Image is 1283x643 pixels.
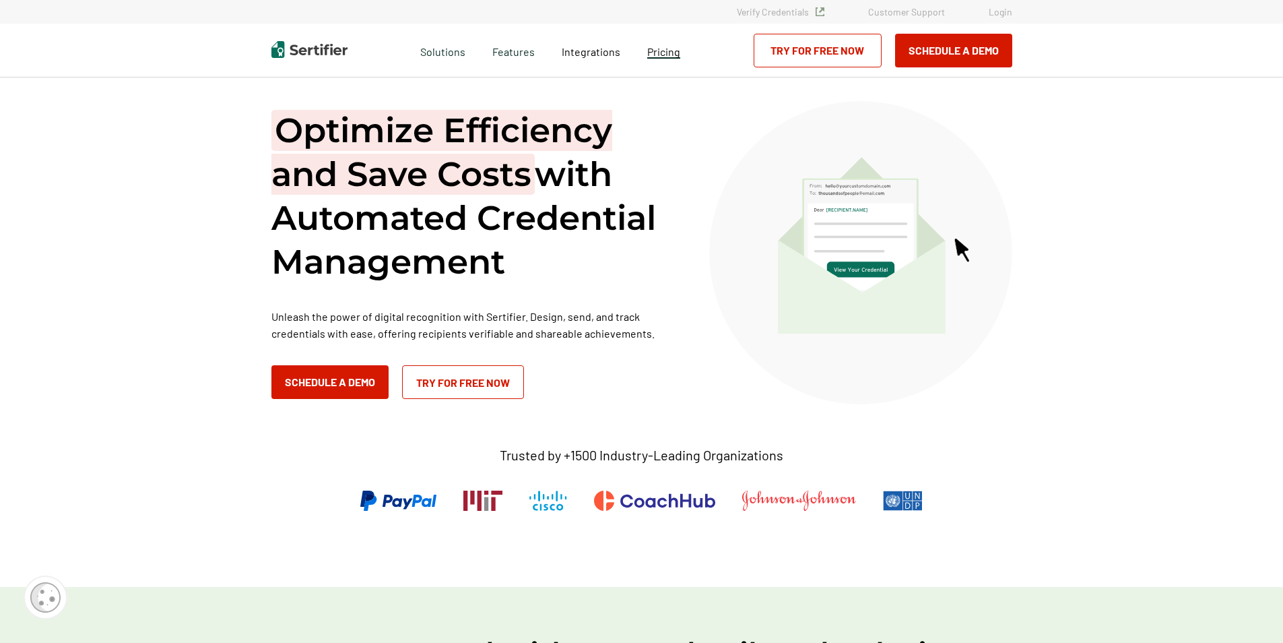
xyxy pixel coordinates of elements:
[737,6,824,18] a: Verify Credentials
[360,491,436,511] img: PayPal
[271,110,612,195] span: Optimize Efficiency and Save Costs
[271,41,348,58] img: Sertifier | Digital Credentialing Platform
[816,7,824,16] img: Verified
[463,491,502,511] img: Massachusetts Institute of Technology
[895,34,1012,67] button: Schedule a Demo
[989,6,1012,18] a: Login
[271,308,676,342] p: Unleash the power of digital recognition with Sertifier. Design, send, and track credentials with...
[562,42,620,59] a: Integrations
[647,42,680,59] a: Pricing
[30,582,61,613] img: Cookie Popup Icon
[271,109,676,284] h1: with Automated Credential Management
[754,34,882,67] a: Try for Free Now
[647,45,680,58] span: Pricing
[594,491,715,511] img: CoachHub
[529,491,567,511] img: Cisco
[492,42,535,59] span: Features
[402,365,524,399] a: Try for Free Now
[562,45,620,58] span: Integrations
[883,491,923,511] img: UNDP
[868,6,945,18] a: Customer Support
[742,491,855,511] img: Johnson & Johnson
[500,447,783,464] p: Trusted by +1500 Industry-Leading Organizations
[271,365,389,399] button: Schedule a Demo
[420,42,465,59] span: Solutions
[1216,578,1283,643] iframe: Chat Widget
